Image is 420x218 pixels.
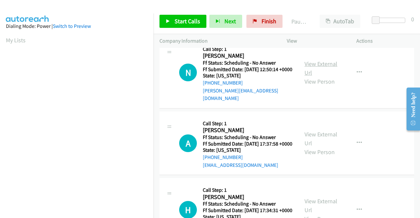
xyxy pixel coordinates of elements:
a: [EMAIL_ADDRESS][DOMAIN_NAME] [203,162,278,168]
h5: Call Step: 1 [203,120,292,127]
h1: A [179,134,197,152]
a: Finish [246,15,283,28]
div: Delay between calls (in seconds) [375,18,405,23]
h5: Ff Submitted Date: [DATE] 17:37:58 +0000 [203,141,292,147]
h1: N [179,64,197,81]
h5: State: [US_STATE] [203,147,292,153]
button: Next [209,15,242,28]
h5: Ff Submitted Date: [DATE] 17:34:31 +0000 [203,207,292,214]
div: The call is yet to be attempted [179,134,197,152]
h5: Ff Status: Scheduling - No Answer [203,134,292,141]
p: Actions [356,37,414,45]
h5: Call Step: 1 [203,46,293,52]
h5: Ff Status: Scheduling - No Answer [203,201,292,207]
a: View Person [304,78,335,85]
h5: Call Step: 1 [203,187,292,193]
p: Paused [291,17,308,26]
h5: Ff Status: Scheduling - No Answer [203,60,293,66]
h2: [PERSON_NAME] [203,127,290,134]
h5: State: [US_STATE] [203,72,293,79]
p: Company Information [159,37,275,45]
button: AutoTab [320,15,360,28]
a: [PHONE_NUMBER] [203,80,243,86]
a: My Lists [6,36,26,44]
h5: Ff Submitted Date: [DATE] 12:50:14 +0000 [203,66,293,73]
a: Switch to Preview [53,23,91,29]
h2: [PERSON_NAME] [203,193,290,201]
iframe: Resource Center [401,83,420,135]
a: View External Url [304,130,337,147]
div: 0 [411,15,414,24]
a: View External Url [304,60,337,76]
h2: [PERSON_NAME] [203,52,290,60]
span: Finish [262,17,276,25]
a: View Person [304,148,335,156]
a: Start Calls [159,15,206,28]
a: View External Url [304,197,337,214]
a: [PHONE_NUMBER] [203,154,243,160]
span: Start Calls [175,17,200,25]
p: View [287,37,345,45]
a: [PERSON_NAME][EMAIL_ADDRESS][DOMAIN_NAME] [203,88,278,102]
div: Dialing Mode: Power | [6,22,148,30]
span: Next [224,17,236,25]
div: The call is yet to be attempted [179,64,197,81]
